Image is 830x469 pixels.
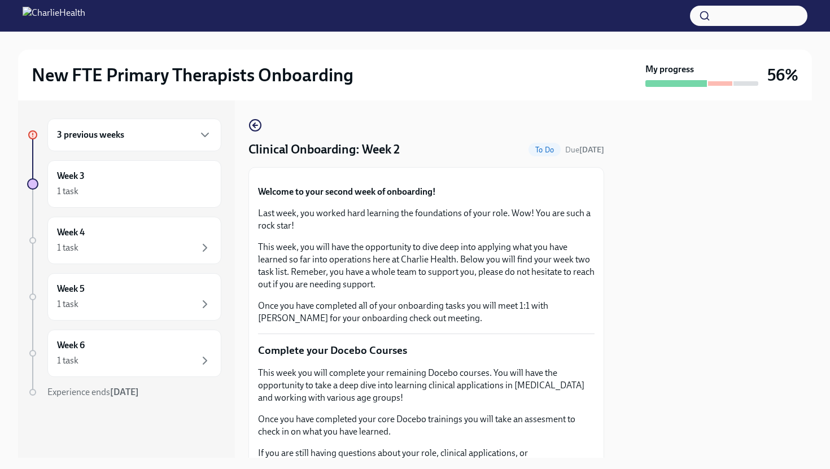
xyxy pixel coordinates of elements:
[27,330,221,377] a: Week 61 task
[258,241,595,291] p: This week, you will have the opportunity to dive deep into applying what you have learned so far ...
[27,217,221,264] a: Week 41 task
[579,145,604,155] strong: [DATE]
[57,226,85,239] h6: Week 4
[258,186,436,197] strong: Welcome to your second week of onboarding!
[258,367,595,404] p: This week you will complete your remaining Docebo courses. You will have the opportunity to take ...
[27,160,221,208] a: Week 31 task
[258,207,595,232] p: Last week, you worked hard learning the foundations of your role. Wow! You are such a rock star!
[57,339,85,352] h6: Week 6
[27,273,221,321] a: Week 51 task
[645,63,694,76] strong: My progress
[258,300,595,325] p: Once you have completed all of your onboarding tasks you will meet 1:1 with [PERSON_NAME] for you...
[57,170,85,182] h6: Week 3
[565,145,604,155] span: Due
[57,298,78,310] div: 1 task
[528,146,561,154] span: To Do
[110,387,139,397] strong: [DATE]
[47,119,221,151] div: 3 previous weeks
[57,354,78,367] div: 1 task
[565,144,604,155] span: August 30th, 2025 07:00
[57,185,78,198] div: 1 task
[32,64,353,86] h2: New FTE Primary Therapists Onboarding
[57,242,78,254] div: 1 task
[258,413,595,438] p: Once you have completed your core Docebo trainings you will take an assesment to check in on what...
[258,343,595,358] p: Complete your Docebo Courses
[23,7,85,25] img: CharlieHealth
[767,65,798,85] h3: 56%
[248,141,400,158] h4: Clinical Onboarding: Week 2
[47,387,139,397] span: Experience ends
[57,129,124,141] h6: 3 previous weeks
[57,283,85,295] h6: Week 5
